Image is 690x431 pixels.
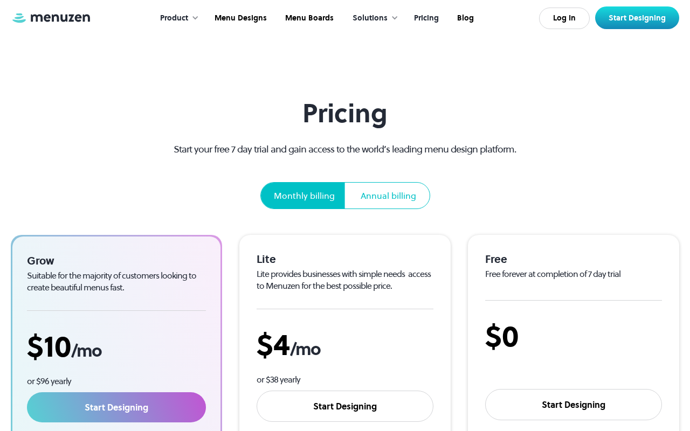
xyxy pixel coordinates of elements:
div: Free [485,252,662,266]
span: /mo [71,339,101,363]
div: or $38 yearly [257,374,433,386]
a: Start Designing [595,6,679,29]
div: Lite provides businesses with simple needs access to Menuzen for the best possible price. [257,268,433,291]
a: Blog [447,2,482,35]
div: Solutions [353,12,388,24]
span: 10 [44,325,71,367]
div: Solutions [342,2,404,35]
div: Monthly billing [274,189,335,202]
div: Suitable for the majority of customers looking to create beautiful menus fast. [27,270,206,293]
a: Start Designing [485,389,662,420]
div: $0 [485,318,662,354]
div: Product [149,2,204,35]
div: $ [27,328,206,364]
div: or $96 yearly [27,376,206,387]
div: Annual billing [361,189,416,202]
a: Menu Boards [275,2,342,35]
a: Start Designing [27,392,206,422]
a: Start Designing [257,391,433,422]
h1: Pricing [155,98,536,129]
span: 4 [273,324,290,365]
span: /mo [290,337,320,361]
a: Menu Designs [204,2,275,35]
p: Start your free 7 day trial and gain access to the world’s leading menu design platform. [155,142,536,156]
div: Product [160,12,188,24]
div: Free forever at completion of 7 day trial [485,268,662,280]
a: Pricing [404,2,447,35]
div: Lite [257,252,433,266]
div: $ [257,326,433,363]
div: Grow [27,254,206,268]
a: Log In [539,8,590,29]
